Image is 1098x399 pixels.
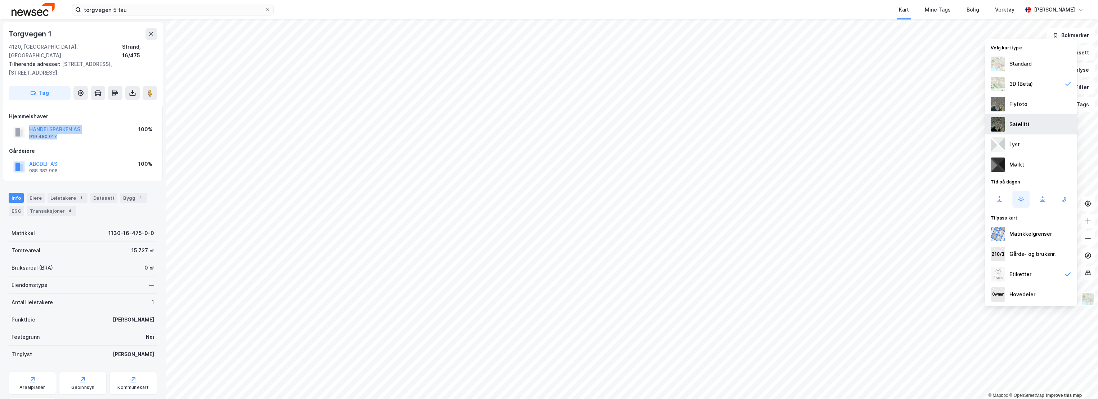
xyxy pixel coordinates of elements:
[27,206,76,216] div: Transaksjoner
[117,385,149,390] div: Kommunekart
[991,158,1005,172] img: nCdM7BzjoCAAAAAElFTkSuQmCC
[122,43,157,60] div: Strand, 16/475
[1009,120,1030,129] div: Satellitt
[144,263,154,272] div: 0 ㎡
[1062,364,1098,399] div: Kontrollprogram for chat
[991,287,1005,302] img: majorOwner.b5e170eddb5c04bfeeff.jpeg
[1009,393,1044,398] a: OpenStreetMap
[1047,28,1095,43] button: Bokmerker
[71,385,95,390] div: Geoinnsyn
[77,194,85,201] div: 1
[1009,59,1032,68] div: Standard
[991,137,1005,152] img: luj3wr1y2y3+OchiMxRmMxRlscgabnMEmZ7DJGWxyBpucwSZnsMkZbHIGm5zBJmewyRlscgabnMEmZ7DJGWxyBpucwSZnsMkZ...
[9,28,53,40] div: Torgvegen 1
[9,112,157,121] div: Hjemmelshaver
[9,60,151,77] div: [STREET_ADDRESS], [STREET_ADDRESS]
[899,5,909,14] div: Kart
[12,333,40,341] div: Festegrunn
[1081,292,1095,306] img: Z
[985,175,1077,188] div: Tid på dagen
[1009,250,1056,258] div: Gårds- og bruksnr.
[1009,230,1052,238] div: Matrikkelgrenser
[9,61,62,67] span: Tilhørende adresser:
[149,281,154,289] div: —
[138,125,152,134] div: 100%
[12,281,48,289] div: Eiendomstype
[9,43,122,60] div: 4120, [GEOGRAPHIC_DATA], [GEOGRAPHIC_DATA]
[9,86,71,100] button: Tag
[12,298,53,307] div: Antall leietakere
[152,298,154,307] div: 1
[991,227,1005,241] img: cadastreBorders.cfe08de4b5ddd52a10de.jpeg
[1009,140,1020,149] div: Lyst
[81,4,265,15] input: Søk på adresse, matrikkel, gårdeiere, leietakere eller personer
[146,333,154,341] div: Nei
[27,193,45,203] div: Eiere
[12,229,35,238] div: Matrikkel
[985,211,1077,224] div: Tilpass kart
[12,246,40,255] div: Tomteareal
[1034,5,1075,14] div: [PERSON_NAME]
[1046,393,1082,398] a: Improve this map
[967,5,979,14] div: Bolig
[1061,80,1095,94] button: Filter
[985,41,1077,54] div: Velg karttype
[9,147,157,155] div: Gårdeiere
[113,350,154,359] div: [PERSON_NAME]
[90,193,117,203] div: Datasett
[120,193,147,203] div: Bygg
[12,315,35,324] div: Punktleie
[1062,364,1098,399] iframe: Chat Widget
[131,246,154,255] div: 15 727 ㎡
[991,247,1005,261] img: cadastreKeys.547ab17ec502f5a4ef2b.jpeg
[991,267,1005,281] img: Z
[1062,97,1095,112] button: Tags
[991,77,1005,91] img: Z
[925,5,951,14] div: Mine Tags
[108,229,154,238] div: 1130-16-475-0-0
[988,393,1008,398] a: Mapbox
[995,5,1014,14] div: Verktøy
[1009,80,1033,88] div: 3D (Beta)
[1009,160,1024,169] div: Mørkt
[12,3,55,16] img: newsec-logo.f6e21ccffca1b3a03d2d.png
[29,168,58,174] div: 988 382 906
[12,263,53,272] div: Bruksareal (BRA)
[1009,100,1027,108] div: Flyfoto
[9,206,24,216] div: ESG
[12,350,32,359] div: Tinglyst
[991,117,1005,132] img: 9k=
[1009,270,1031,279] div: Etiketter
[138,160,152,168] div: 100%
[48,193,88,203] div: Leietakere
[991,97,1005,111] img: Z
[9,193,24,203] div: Info
[19,385,45,390] div: Arealplaner
[137,194,144,201] div: 1
[29,134,57,139] div: 919 480 017
[113,315,154,324] div: [PERSON_NAME]
[991,57,1005,71] img: Z
[1009,290,1035,299] div: Hovedeier
[66,207,73,214] div: 4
